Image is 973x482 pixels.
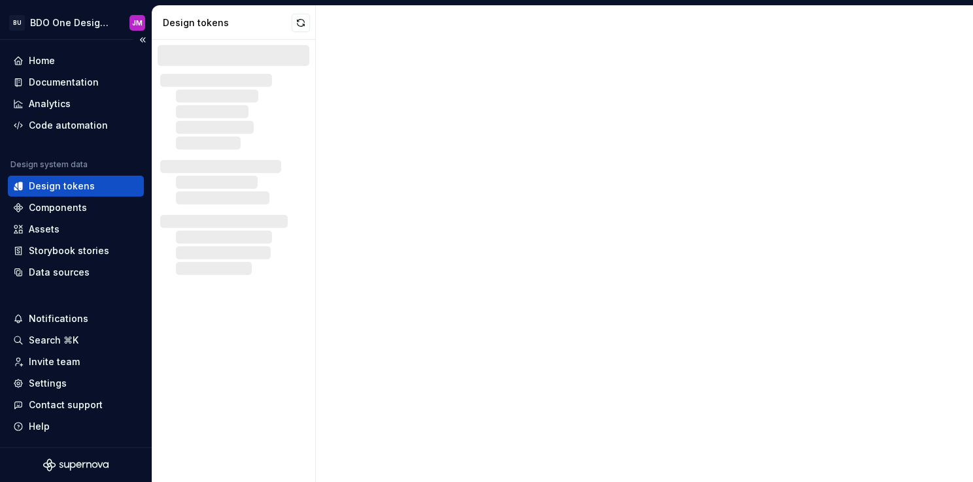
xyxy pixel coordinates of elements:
button: Contact support [8,394,144,415]
div: Notifications [29,312,88,325]
div: Assets [29,223,60,236]
div: Code automation [29,119,108,132]
button: Notifications [8,308,144,329]
a: Invite team [8,351,144,372]
div: Analytics [29,97,71,110]
a: Data sources [8,262,144,283]
div: Home [29,54,55,67]
a: Storybook stories [8,240,144,261]
div: BU [9,15,25,31]
div: Components [29,201,87,214]
iframe: User feedback survey [679,221,973,482]
div: Search ⌘K [29,334,78,347]
a: Components [8,197,144,218]
a: Code automation [8,115,144,136]
button: BUBDO One Design SystemJM [3,8,149,37]
div: Documentation [29,76,99,89]
div: Design tokens [163,16,292,29]
a: Analytics [8,93,144,114]
a: Assets [8,219,144,240]
div: BDO One Design System [30,16,114,29]
div: JM [132,18,143,28]
div: Design system data [10,159,88,170]
button: Search ⌘K [8,330,144,351]
button: Help [8,416,144,437]
div: Settings [29,377,67,390]
a: Home [8,50,144,71]
div: Contact support [29,398,103,411]
button: Collapse sidebar [133,31,152,49]
div: Storybook stories [29,244,109,257]
div: Help [29,420,50,433]
div: Design tokens [29,180,95,193]
a: Settings [8,373,144,394]
div: Invite team [29,355,80,368]
div: Data sources [29,266,90,279]
a: Design tokens [8,176,144,197]
svg: Supernova Logo [43,458,109,472]
a: Documentation [8,72,144,93]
